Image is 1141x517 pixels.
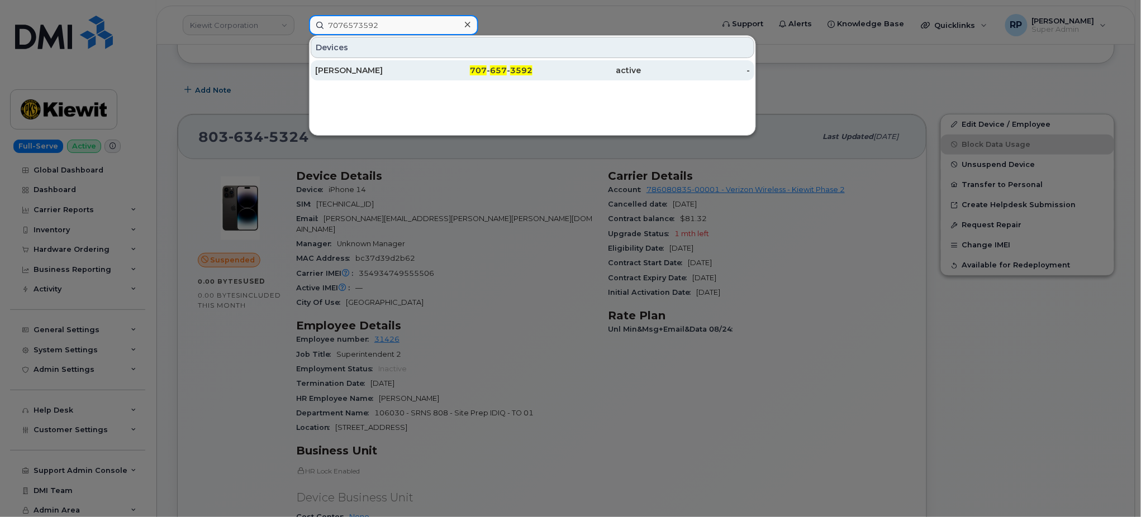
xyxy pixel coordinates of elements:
div: active [533,65,641,76]
div: - [641,65,750,76]
div: [PERSON_NAME] [315,65,424,76]
span: 657 [490,65,507,75]
div: Devices [311,37,754,58]
span: 707 [470,65,487,75]
span: 3592 [510,65,533,75]
div: - - [424,65,533,76]
input: Find something... [309,15,478,35]
iframe: Messenger Launcher [1092,468,1133,509]
a: [PERSON_NAME]707-657-3592active- [311,60,754,80]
